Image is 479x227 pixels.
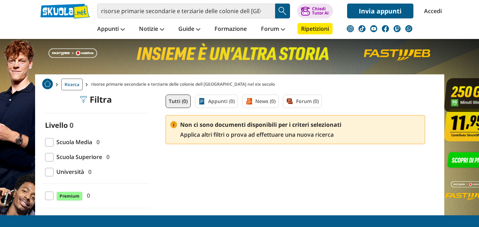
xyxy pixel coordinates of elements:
[180,120,341,140] p: Applica altri filtri o prova ad effettuare una nuova ricerca
[170,121,177,128] img: Nessun risultato
[166,95,191,108] a: Tutti (0)
[54,167,84,176] span: Università
[61,79,83,90] a: Ricerca
[54,137,92,147] span: Scuola Media
[69,120,73,130] span: 0
[80,95,112,104] div: Filtra
[180,120,341,130] span: Non ci sono documenti disponibili per i criteri selezionati
[424,4,439,18] a: Accedi
[56,192,83,201] span: Premium
[80,96,87,103] img: Filtra filtri mobile
[54,152,102,161] span: Scuola Superiore
[94,137,100,147] span: 0
[84,191,90,200] span: 0
[42,79,53,90] a: Home
[42,79,53,89] img: Home
[104,152,110,161] span: 0
[85,167,91,176] span: 0
[45,120,68,130] label: Livello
